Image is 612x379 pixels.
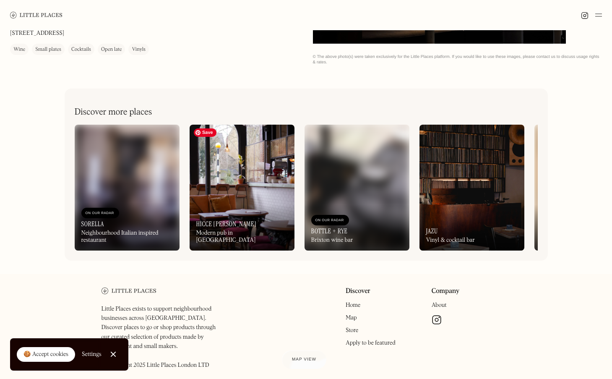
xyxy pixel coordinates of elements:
div: Wine [13,45,25,54]
a: Hicce [PERSON_NAME]Modern pub in [GEOGRAPHIC_DATA] [190,125,294,251]
div: On Our Radar [315,216,345,225]
div: Settings [82,351,102,357]
p: Little Places exists to support neighbourhood businesses across [GEOGRAPHIC_DATA]. Discover place... [102,304,224,370]
h3: Jazu [426,227,438,235]
div: Vinyls [132,45,146,54]
span: Save [194,128,216,137]
a: Apply to be featured [346,340,396,346]
a: Home [346,302,360,308]
a: Company [432,288,460,295]
a: JazuVinyl & cocktail bar [419,125,524,251]
h3: Sorella [81,220,104,228]
a: On Our RadarBottle + RyeBrixton wine bar [305,125,409,251]
a: Store [346,327,358,333]
h2: Discover more places [75,107,152,118]
div: Open late [101,45,122,54]
div: Modern pub in [GEOGRAPHIC_DATA] [196,230,288,244]
p: [STREET_ADDRESS] [10,29,64,38]
div: Vinyl & cocktail bar [426,237,475,244]
a: Map [346,315,357,321]
a: Discover [346,288,370,295]
a: About [432,302,447,308]
a: 🍪 Accept cookies [17,347,75,362]
div: 🍪 Accept cookies [23,350,68,359]
div: Cocktails [71,45,91,54]
h3: Hicce [PERSON_NAME] [196,220,257,228]
div: On Our Radar [86,209,115,217]
div: © The above photo(s) were taken exclusively for the Little Places platform. If you would like to ... [313,54,602,65]
div: Small plates [35,45,61,54]
div: Brixton wine bar [311,237,353,244]
a: Map view [282,350,326,369]
div: Neighbourhood Italian inspired restaurant [81,230,173,244]
a: Close Cookie Popup [105,346,122,363]
h3: Bottle + Rye [311,227,348,235]
span: Map view [292,357,316,362]
a: Settings [82,345,102,364]
a: On Our RadarSorellaNeighbourhood Italian inspired restaurant [75,125,180,251]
